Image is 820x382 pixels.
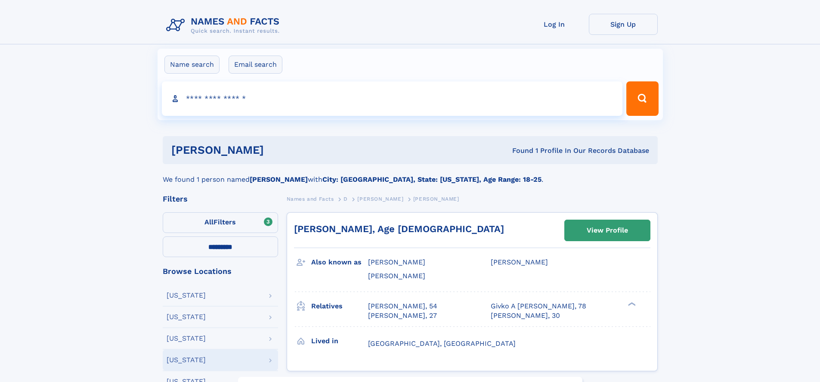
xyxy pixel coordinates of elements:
a: [PERSON_NAME], Age [DEMOGRAPHIC_DATA] [294,224,504,234]
a: [PERSON_NAME], 27 [368,311,437,320]
a: [PERSON_NAME] [357,193,403,204]
div: [US_STATE] [167,357,206,363]
label: Name search [164,56,220,74]
a: [PERSON_NAME], 54 [368,301,437,311]
div: We found 1 person named with . [163,164,658,185]
label: Filters [163,212,278,233]
a: D [343,193,348,204]
b: City: [GEOGRAPHIC_DATA], State: [US_STATE], Age Range: 18-25 [322,175,542,183]
a: Sign Up [589,14,658,35]
span: D [343,196,348,202]
a: Givko A [PERSON_NAME], 78 [491,301,586,311]
div: Browse Locations [163,267,278,275]
button: Search Button [626,81,658,116]
label: Email search [229,56,282,74]
div: View Profile [587,221,628,240]
input: search input [162,81,623,116]
b: [PERSON_NAME] [250,175,308,183]
span: [GEOGRAPHIC_DATA], [GEOGRAPHIC_DATA] [368,339,516,348]
div: [US_STATE] [167,335,206,342]
img: Logo Names and Facts [163,14,287,37]
div: Found 1 Profile In Our Records Database [388,146,649,155]
span: All [204,218,214,226]
a: Log In [520,14,589,35]
h3: Lived in [311,334,368,348]
span: [PERSON_NAME] [491,258,548,266]
div: ❯ [626,301,636,307]
a: Names and Facts [287,193,334,204]
span: [PERSON_NAME] [357,196,403,202]
div: [US_STATE] [167,314,206,320]
h3: Relatives [311,299,368,314]
span: [PERSON_NAME] [368,272,425,280]
div: [US_STATE] [167,292,206,299]
h3: Also known as [311,255,368,270]
div: Filters [163,195,278,203]
span: [PERSON_NAME] [413,196,459,202]
h1: [PERSON_NAME] [171,145,388,155]
a: [PERSON_NAME], 30 [491,311,560,320]
span: [PERSON_NAME] [368,258,425,266]
a: View Profile [565,220,650,241]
